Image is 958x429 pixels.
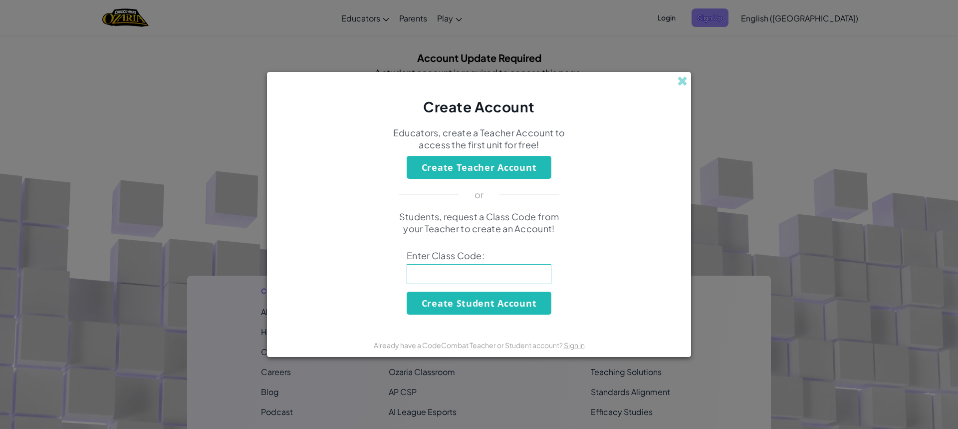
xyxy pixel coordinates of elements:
[407,156,551,179] button: Create Teacher Account
[392,211,566,235] p: Students, request a Class Code from your Teacher to create an Account!
[392,127,566,151] p: Educators, create a Teacher Account to access the first unit for free!
[564,341,585,350] a: Sign in
[475,189,484,201] p: or
[407,250,551,262] span: Enter Class Code:
[423,98,535,115] span: Create Account
[374,341,564,350] span: Already have a CodeCombat Teacher or Student account?
[407,292,551,315] button: Create Student Account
